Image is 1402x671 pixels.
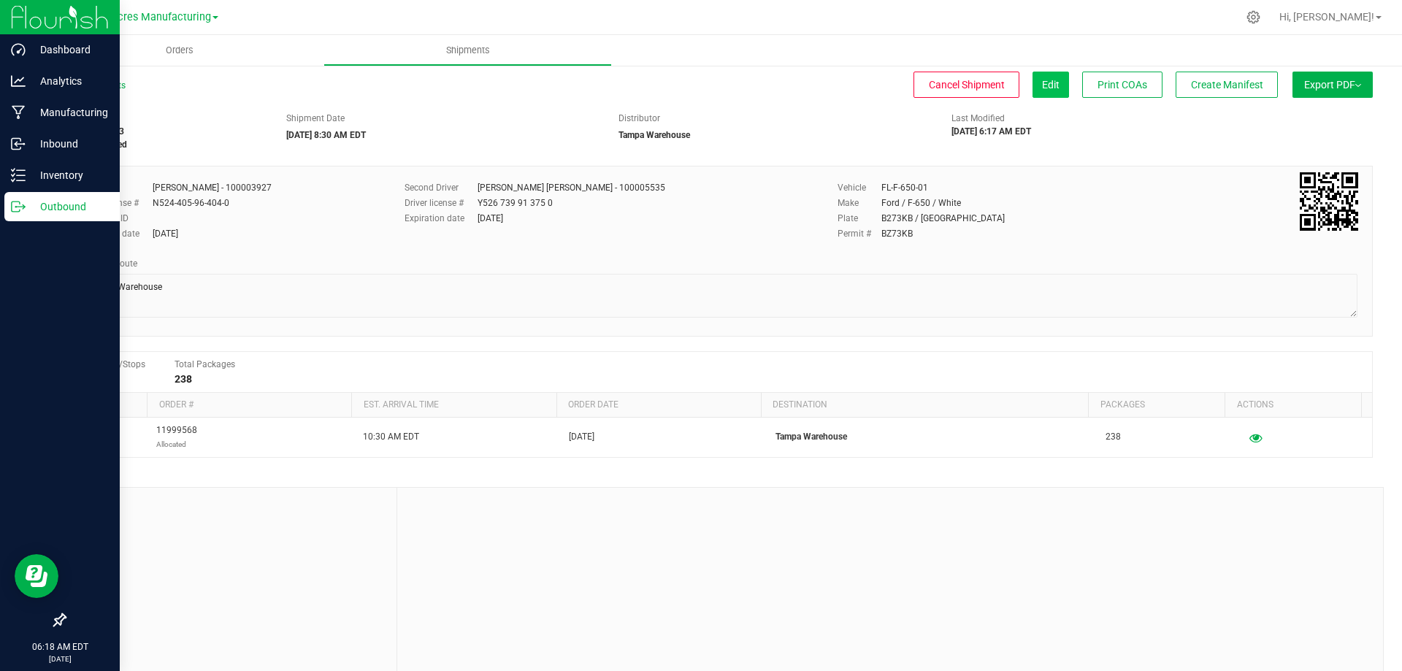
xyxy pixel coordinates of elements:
[11,74,26,88] inline-svg: Analytics
[286,112,345,125] label: Shipment Date
[156,437,197,451] p: Allocated
[478,212,503,225] div: [DATE]
[556,393,761,418] th: Order date
[64,112,264,125] span: Shipment #
[11,42,26,57] inline-svg: Dashboard
[1042,79,1060,91] span: Edit
[153,181,272,194] div: [PERSON_NAME] - 100003927
[881,181,928,194] div: FL-F-650-01
[881,196,961,210] div: Ford / F-650 / White
[838,227,881,240] label: Permit #
[913,72,1019,98] button: Cancel Shipment
[881,212,1005,225] div: B273KB / [GEOGRAPHIC_DATA]
[618,130,690,140] strong: Tampa Warehouse
[1300,172,1358,231] qrcode: 20250925-003
[26,198,113,215] p: Outbound
[15,554,58,598] iframe: Resource center
[951,112,1005,125] label: Last Modified
[1304,79,1361,91] span: Export PDF
[35,35,323,66] a: Orders
[1191,79,1263,91] span: Create Manifest
[11,137,26,151] inline-svg: Inbound
[286,130,366,140] strong: [DATE] 8:30 AM EDT
[1244,10,1263,24] div: Manage settings
[26,166,113,184] p: Inventory
[1300,172,1358,231] img: Scan me!
[11,199,26,214] inline-svg: Outbound
[478,196,553,210] div: Y526 739 91 375 0
[11,168,26,183] inline-svg: Inventory
[11,105,26,120] inline-svg: Manufacturing
[405,196,478,210] label: Driver license #
[1088,393,1225,418] th: Packages
[26,104,113,121] p: Manufacturing
[156,423,197,451] span: 11999568
[26,135,113,153] p: Inbound
[26,72,113,90] p: Analytics
[1225,393,1361,418] th: Actions
[175,373,192,385] strong: 238
[1082,72,1162,98] button: Print COAs
[146,44,213,57] span: Orders
[1292,72,1373,98] button: Export PDF
[838,196,881,210] label: Make
[618,112,660,125] label: Distributor
[26,41,113,58] p: Dashboard
[426,44,510,57] span: Shipments
[838,181,881,194] label: Vehicle
[775,430,1088,444] p: Tampa Warehouse
[7,653,113,664] p: [DATE]
[363,430,419,444] span: 10:30 AM EDT
[175,359,235,369] span: Total Packages
[153,196,229,210] div: N524-405-96-404-0
[1033,72,1069,98] button: Edit
[351,393,556,418] th: Est. arrival time
[153,227,178,240] div: [DATE]
[405,181,478,194] label: Second Driver
[569,430,594,444] span: [DATE]
[1106,430,1121,444] span: 238
[838,212,881,225] label: Plate
[1176,72,1278,98] button: Create Manifest
[951,126,1031,137] strong: [DATE] 6:17 AM EDT
[323,35,612,66] a: Shipments
[929,79,1005,91] span: Cancel Shipment
[761,393,1088,418] th: Destination
[147,393,351,418] th: Order #
[1098,79,1147,91] span: Print COAs
[405,212,478,225] label: Expiration date
[80,11,211,23] span: Green Acres Manufacturing
[881,227,913,240] div: BZ73KB
[76,499,386,516] span: Notes
[478,181,665,194] div: [PERSON_NAME] [PERSON_NAME] - 100005535
[7,640,113,653] p: 06:18 AM EDT
[1279,11,1374,23] span: Hi, [PERSON_NAME]!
